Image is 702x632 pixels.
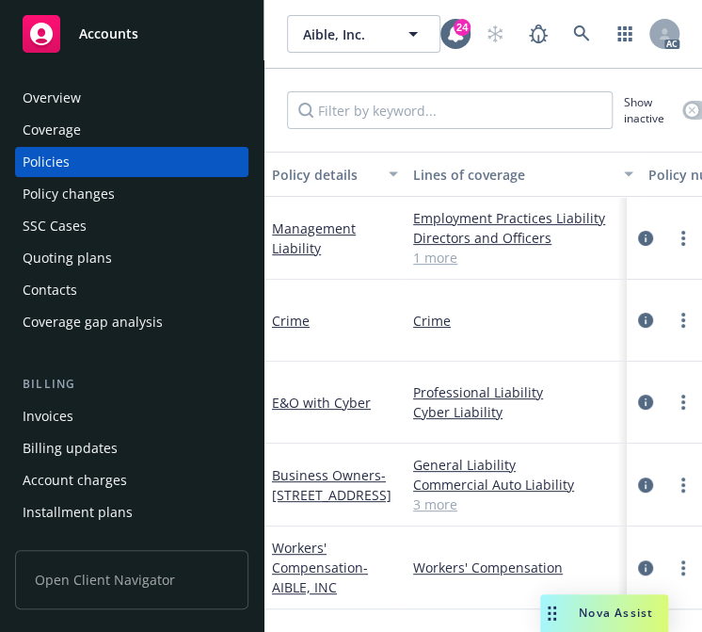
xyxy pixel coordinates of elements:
[413,165,613,185] div: Lines of coverage
[15,465,248,495] a: Account charges
[413,455,633,475] a: General Liability
[15,433,248,463] a: Billing updates
[519,15,557,53] a: Report a Bug
[287,15,440,53] button: Aible, Inc.
[454,19,471,36] div: 24
[413,475,633,494] a: Commercial Auto Liability
[476,15,514,53] a: Start snowing
[634,309,657,332] a: circleInformation
[264,152,406,197] button: Policy details
[23,115,81,145] div: Coverage
[406,152,641,197] button: Lines of coverage
[23,179,115,209] div: Policy changes
[15,550,248,609] span: Open Client Navigator
[23,433,118,463] div: Billing updates
[634,474,657,496] a: circleInformation
[15,401,248,431] a: Invoices
[413,558,633,577] a: Workers' Compensation
[672,474,694,496] a: more
[413,382,633,402] a: Professional Liability
[413,311,633,331] a: Crime
[413,248,633,267] a: 1 more
[15,211,248,241] a: SSC Cases
[413,402,633,422] a: Cyber Liability
[413,494,633,514] a: 3 more
[23,465,127,495] div: Account charges
[23,307,163,337] div: Coverage gap analysis
[272,312,310,330] a: Crime
[672,391,694,413] a: more
[23,401,73,431] div: Invoices
[634,227,657,250] a: circleInformation
[23,147,70,177] div: Policies
[606,15,644,53] a: Switch app
[15,243,248,273] a: Quoting plans
[563,15,600,53] a: Search
[272,466,391,504] span: - [STREET_ADDRESS]
[23,211,87,241] div: SSC Cases
[15,83,248,113] a: Overview
[15,307,248,337] a: Coverage gap analysis
[15,375,248,394] div: Billing
[15,179,248,209] a: Policy changes
[15,275,248,305] a: Contacts
[79,26,138,41] span: Accounts
[303,24,392,44] span: Aible, Inc.
[624,94,675,126] span: Show inactive
[15,115,248,145] a: Coverage
[540,594,668,632] button: Nova Assist
[15,147,248,177] a: Policies
[413,228,633,248] a: Directors and Officers
[634,391,657,413] a: circleInformation
[634,557,657,579] a: circleInformation
[672,557,694,579] a: more
[672,309,694,332] a: more
[540,594,564,632] div: Drag to move
[287,91,613,129] input: Filter by keyword...
[272,165,377,185] div: Policy details
[15,8,248,60] a: Accounts
[272,539,368,596] a: Workers' Compensation
[672,227,694,250] a: more
[272,219,356,257] a: Management Liability
[579,605,653,621] span: Nova Assist
[272,394,371,412] a: E&O with Cyber
[23,497,133,527] div: Installment plans
[23,275,77,305] div: Contacts
[413,208,633,228] a: Employment Practices Liability
[15,497,248,527] a: Installment plans
[23,83,81,113] div: Overview
[23,243,112,273] div: Quoting plans
[272,466,391,504] a: Business Owners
